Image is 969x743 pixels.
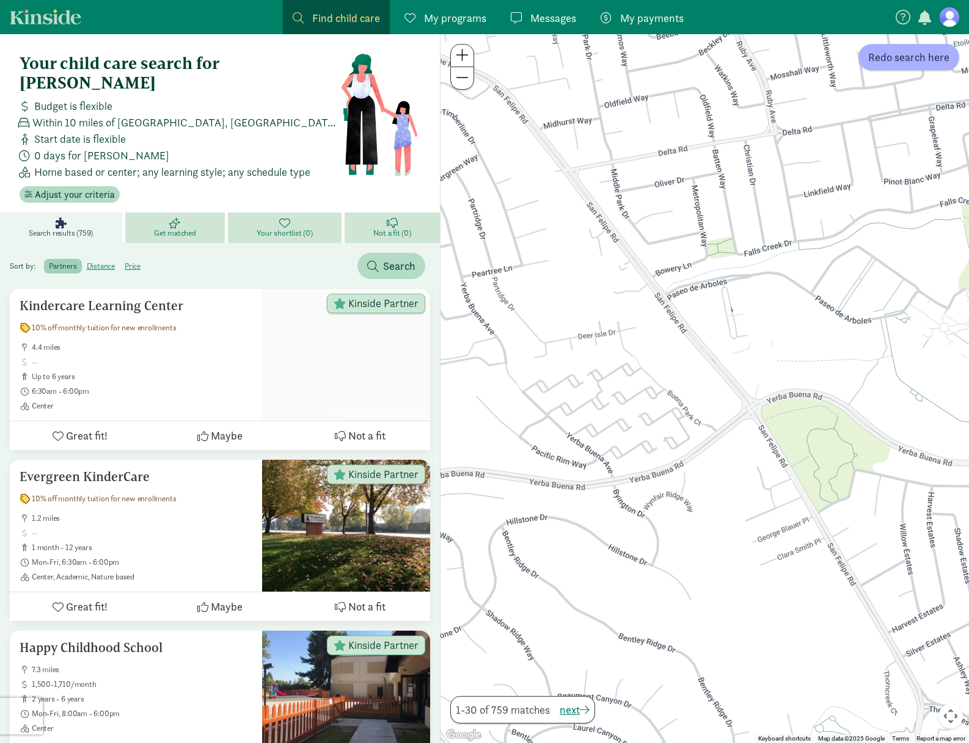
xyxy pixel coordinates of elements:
[125,212,228,243] a: Get matched
[228,212,345,243] a: Your shortlist (0)
[32,680,252,689] span: 1,500-1,710/month
[345,212,440,243] a: Not a fit (0)
[32,694,252,704] span: 2 years - 6 years
[620,10,684,26] span: My payments
[34,147,169,164] span: 0 days for [PERSON_NAME]
[120,259,145,274] label: price
[10,592,150,621] button: Great fit!
[32,494,176,504] span: 10% off monthly tuition for new enrollments
[348,427,386,444] span: Not a fit
[32,665,252,675] span: 7.3 miles
[938,704,963,728] button: Map camera controls
[32,513,252,523] span: 1.2 miles
[32,709,252,719] span: Mon-Fri, 8:00am - 6:00pm
[560,701,590,718] button: next
[10,421,150,450] button: Great fit!
[32,572,252,582] span: Center, Academic, Nature based
[858,44,959,70] button: Redo search here
[326,407,430,421] span: Photo by
[892,735,909,742] a: Terms
[868,49,949,65] span: Redo search here
[10,9,81,24] a: Kinside
[32,401,252,411] span: Center
[10,261,42,271] span: Sort by:
[444,727,484,743] a: Open this area in Google Maps (opens a new window)
[20,186,120,203] button: Adjust your criteria
[32,543,252,553] span: 1 month - 12 years
[373,228,411,238] span: Not a fit (0)
[32,372,252,382] span: up to 6 years
[312,10,380,26] span: Find child care
[20,299,252,313] h5: Kindercare Learning Center
[348,598,386,615] span: Not a fit
[66,427,108,444] span: Great fit!
[32,557,252,567] span: Mon-Fri, 6:30am - 6:00pm
[150,421,290,450] button: Maybe
[348,298,419,309] span: Kinside Partner
[211,598,243,615] span: Maybe
[20,640,252,655] h5: Happy Childhood School
[758,734,811,743] button: Keyboard shortcuts
[211,427,243,444] span: Maybe
[32,343,252,352] span: 4.4 miles
[66,598,108,615] span: Great fit!
[383,258,415,274] span: Search
[20,54,340,93] h4: Your child care search for [PERSON_NAME]
[290,421,430,450] button: Not a fit
[444,727,484,743] img: Google
[348,640,419,651] span: Kinside Partner
[257,228,312,238] span: Your shortlist (0)
[32,323,176,333] span: 10% off monthly tuition for new enrollments
[34,131,126,147] span: Start date is flexible
[290,592,430,621] button: Not a fit
[154,228,196,238] span: Get matched
[350,410,428,418] a: [PERSON_NAME] KinderCare
[32,114,340,131] span: Within 10 miles of [GEOGRAPHIC_DATA], [GEOGRAPHIC_DATA] 95121
[32,386,252,396] span: 6:30am - 6:00pm
[530,10,576,26] span: Messages
[35,187,115,202] span: Adjust your criteria
[44,259,81,274] label: partners
[34,98,112,114] span: Budget is flexible
[424,10,486,26] span: My programs
[916,735,965,742] a: Report a map error
[150,592,290,621] button: Maybe
[20,469,252,484] h5: Evergreen KinderCare
[29,228,93,238] span: Search results (759)
[32,723,252,733] span: Center
[818,735,885,742] span: Map data ©2025 Google
[456,701,550,718] span: 1-30 of 759 matches
[82,259,120,274] label: distance
[348,469,419,480] span: Kinside Partner
[34,164,310,180] span: Home based or center; any learning style; any schedule type
[357,253,425,279] button: Search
